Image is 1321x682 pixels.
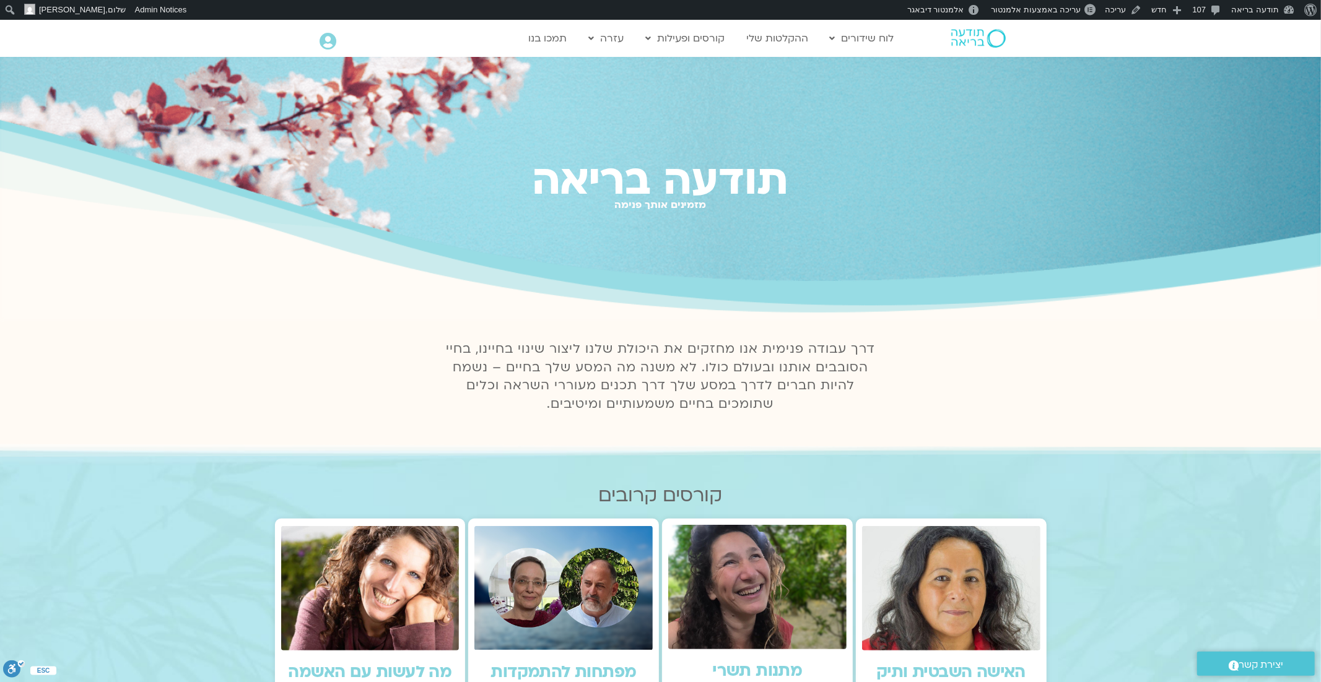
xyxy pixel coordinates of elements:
a: ההקלטות שלי [740,27,814,50]
span: יצירת קשר [1239,657,1284,673]
h2: קורסים קרובים [275,485,1047,506]
img: תודעה בריאה [951,29,1006,48]
a: לוח שידורים [824,27,900,50]
a: תמכו בנו [522,27,573,50]
a: קורסים ופעילות [639,27,731,50]
a: עזרה [582,27,630,50]
a: מתנות תשרי [712,660,802,682]
span: עריכה באמצעות אלמנטור [991,5,1081,14]
p: דרך עבודה פנימית אנו מחזקים את היכולת שלנו ליצור שינוי בחיינו, בחיי הסובבים אותנו ובעולם כולו. לא... [439,340,883,414]
span: [PERSON_NAME] [39,5,105,14]
a: יצירת קשר [1197,652,1315,676]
